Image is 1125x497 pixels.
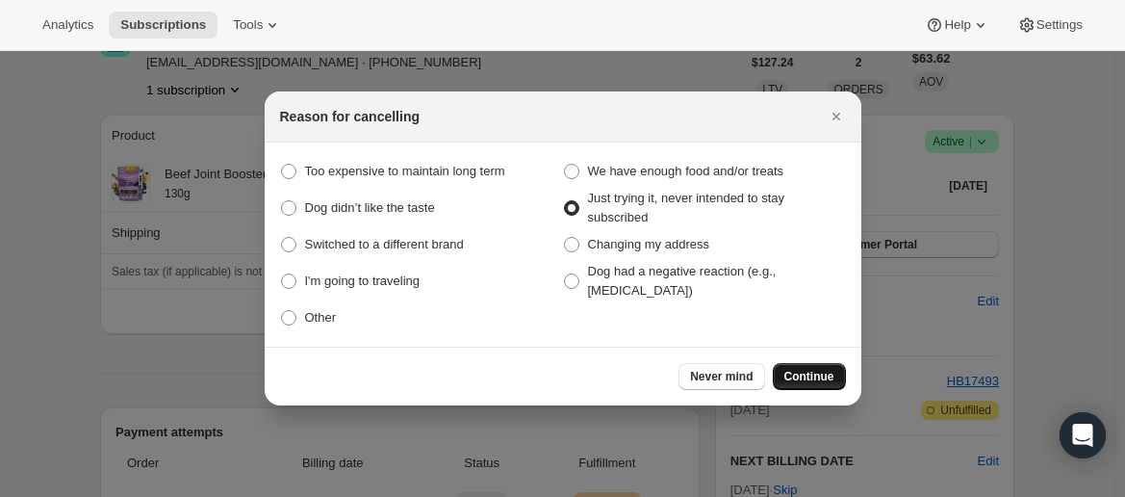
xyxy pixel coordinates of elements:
[221,12,294,39] button: Tools
[1036,17,1083,33] span: Settings
[913,12,1001,39] button: Help
[588,264,777,298] span: Dog had a negative reaction (e.g., [MEDICAL_DATA])
[280,107,420,126] h2: Reason for cancelling
[690,369,753,384] span: Never mind
[305,200,435,215] span: Dog didn’t like the taste
[1006,12,1094,39] button: Settings
[588,191,785,224] span: Just trying it, never intended to stay subscribed
[588,164,784,178] span: We have enough food and/or treats
[773,363,846,390] button: Continue
[1060,412,1106,458] div: Open Intercom Messenger
[305,164,505,178] span: Too expensive to maintain long term
[233,17,263,33] span: Tools
[42,17,93,33] span: Analytics
[784,369,834,384] span: Continue
[109,12,217,39] button: Subscriptions
[823,103,850,130] button: Close
[305,310,337,325] span: Other
[120,17,206,33] span: Subscriptions
[305,274,421,288] span: I'm going to traveling
[31,12,105,39] button: Analytics
[305,237,464,251] span: Switched to a different brand
[588,237,709,251] span: Changing my address
[944,17,970,33] span: Help
[678,363,764,390] button: Never mind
